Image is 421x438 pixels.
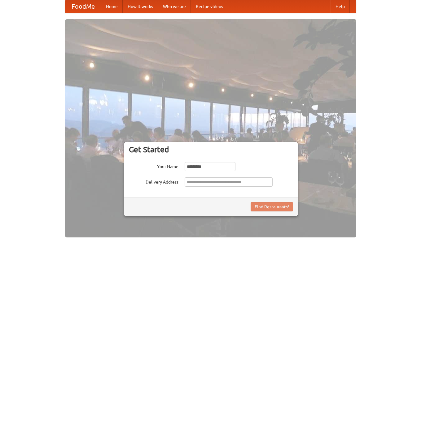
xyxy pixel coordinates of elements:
[65,0,101,13] a: FoodMe
[129,177,178,185] label: Delivery Address
[158,0,191,13] a: Who we are
[331,0,350,13] a: Help
[191,0,228,13] a: Recipe videos
[123,0,158,13] a: How it works
[251,202,293,211] button: Find Restaurants!
[101,0,123,13] a: Home
[129,145,293,154] h3: Get Started
[129,162,178,170] label: Your Name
